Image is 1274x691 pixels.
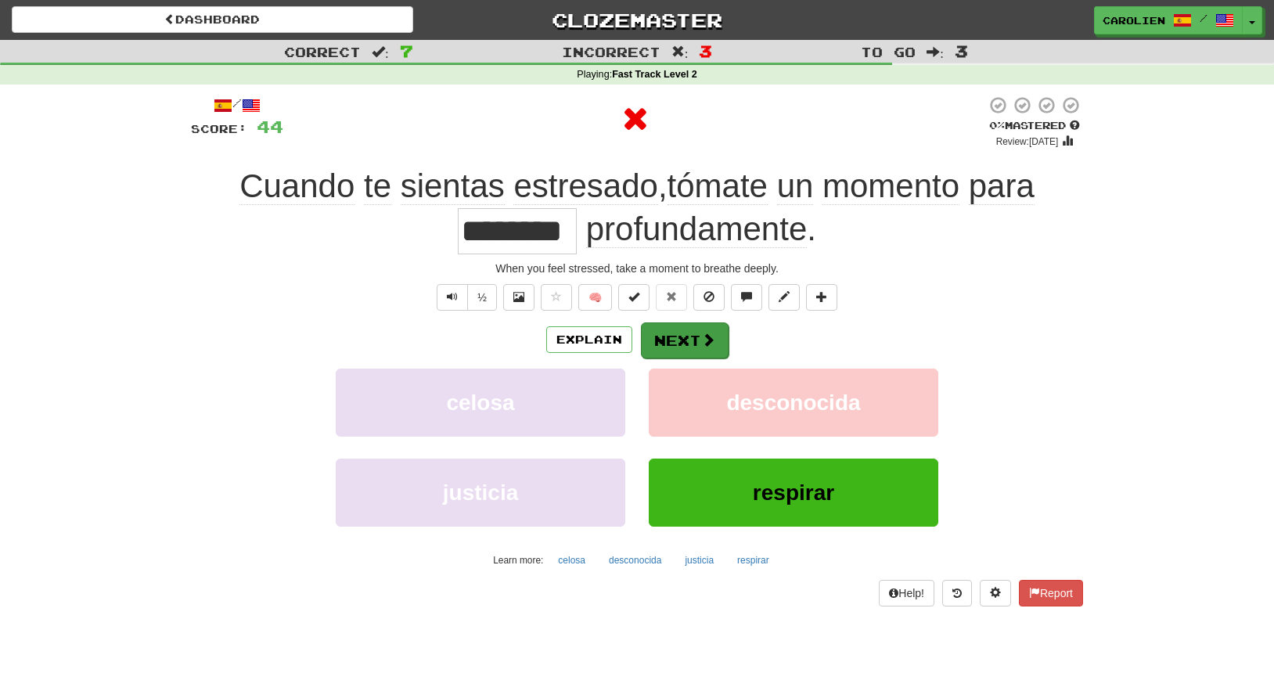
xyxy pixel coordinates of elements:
[1094,6,1243,34] a: carolien /
[777,167,814,205] span: un
[546,326,632,353] button: Explain
[942,580,972,606] button: Round history (alt+y)
[676,549,722,572] button: justicia
[401,167,505,205] span: sientas
[191,261,1083,276] div: When you feel stressed, take a moment to breathe deeply.
[989,119,1005,131] span: 0 %
[768,284,800,311] button: Edit sentence (alt+d)
[641,322,729,358] button: Next
[806,284,837,311] button: Add to collection (alt+a)
[927,45,944,59] span: :
[549,549,594,572] button: celosa
[879,580,934,606] button: Help!
[437,6,838,34] a: Clozemaster
[577,211,816,248] span: .
[513,167,657,205] span: estresado
[336,459,625,527] button: justicia
[336,369,625,437] button: celosa
[726,390,860,415] span: desconocida
[400,41,413,60] span: 7
[699,41,712,60] span: 3
[861,44,916,59] span: To go
[12,6,413,33] a: Dashboard
[996,136,1059,147] small: Review: [DATE]
[618,284,650,311] button: Set this sentence to 100% Mastered (alt+m)
[612,69,697,80] strong: Fast Track Level 2
[372,45,389,59] span: :
[969,167,1035,205] span: para
[239,167,1035,205] span: ,
[578,284,612,311] button: 🧠
[1103,13,1165,27] span: carolien
[649,369,938,437] button: desconocida
[1200,13,1207,23] span: /
[731,284,762,311] button: Discuss sentence (alt+u)
[600,549,670,572] button: desconocida
[729,549,778,572] button: respirar
[257,117,283,136] span: 44
[668,167,768,205] span: tómate
[822,167,959,205] span: momento
[562,44,660,59] span: Incorrect
[493,555,543,566] small: Learn more:
[1019,580,1083,606] button: Report
[437,284,468,311] button: Play sentence audio (ctl+space)
[753,480,834,505] span: respirar
[191,95,283,115] div: /
[656,284,687,311] button: Reset to 0% Mastered (alt+r)
[671,45,689,59] span: :
[434,284,497,311] div: Text-to-speech controls
[503,284,534,311] button: Show image (alt+x)
[649,459,938,527] button: respirar
[467,284,497,311] button: ½
[191,122,247,135] span: Score:
[364,167,391,205] span: te
[586,211,808,248] span: profundamente
[986,119,1083,133] div: Mastered
[446,390,514,415] span: celosa
[955,41,968,60] span: 3
[541,284,572,311] button: Favorite sentence (alt+f)
[239,167,354,205] span: Cuando
[443,480,518,505] span: justicia
[284,44,361,59] span: Correct
[693,284,725,311] button: Ignore sentence (alt+i)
